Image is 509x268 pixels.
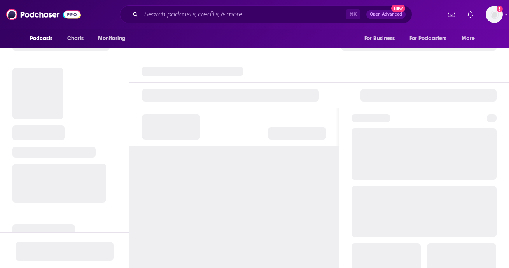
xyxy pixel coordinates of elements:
[93,31,136,46] button: open menu
[486,6,503,23] button: Show profile menu
[456,31,485,46] button: open menu
[497,6,503,12] svg: Add a profile image
[391,5,405,12] span: New
[486,6,503,23] img: User Profile
[141,8,346,21] input: Search podcasts, credits, & more...
[462,33,475,44] span: More
[486,6,503,23] span: Logged in as HSimon
[346,9,360,19] span: ⌘ K
[120,5,412,23] div: Search podcasts, credits, & more...
[67,33,84,44] span: Charts
[464,8,476,21] a: Show notifications dropdown
[404,31,458,46] button: open menu
[62,31,89,46] a: Charts
[370,12,402,16] span: Open Advanced
[98,33,126,44] span: Monitoring
[445,8,458,21] a: Show notifications dropdown
[409,33,447,44] span: For Podcasters
[359,31,405,46] button: open menu
[24,31,63,46] button: open menu
[366,10,406,19] button: Open AdvancedNew
[364,33,395,44] span: For Business
[6,7,81,22] img: Podchaser - Follow, Share and Rate Podcasts
[30,33,53,44] span: Podcasts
